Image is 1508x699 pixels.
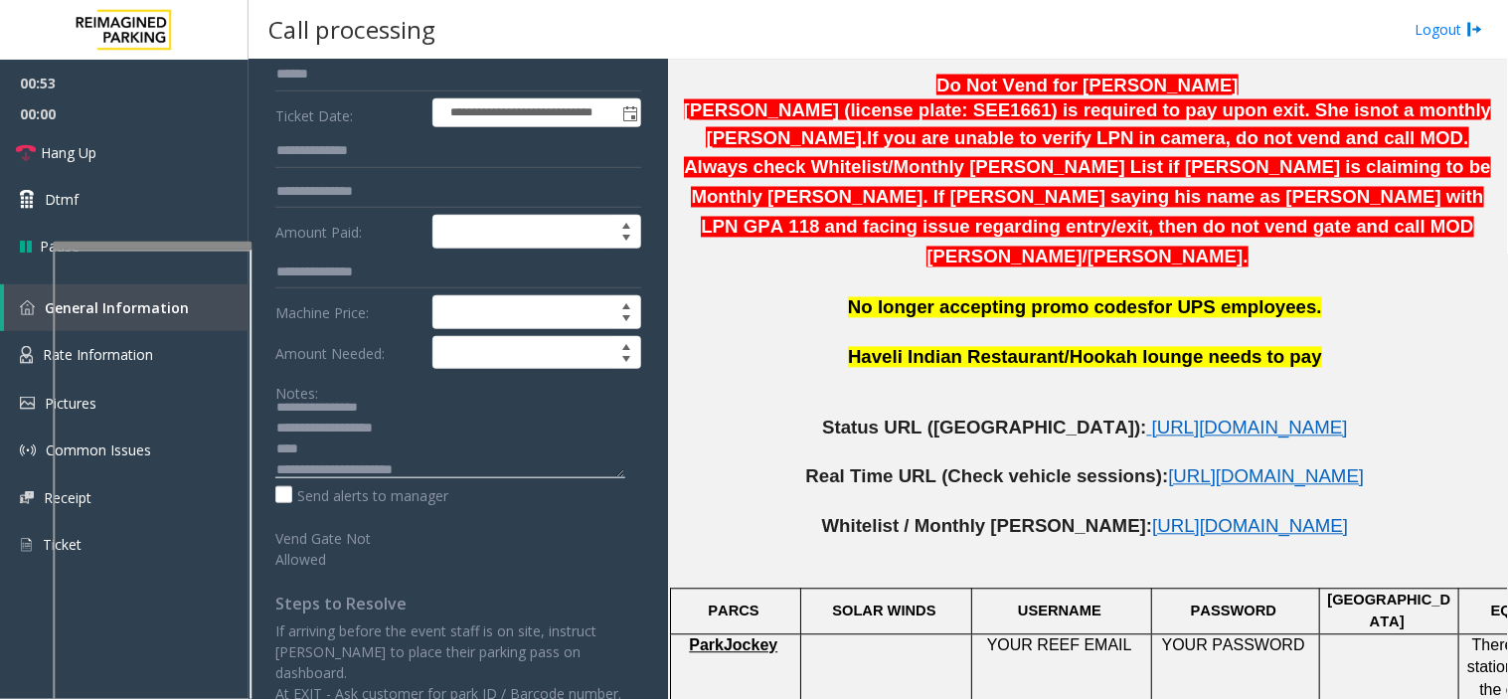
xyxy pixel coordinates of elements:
span: Pictures [45,394,96,413]
label: Amount Paid: [270,215,427,249]
span: Decrease value [612,312,640,328]
span: Rate Information [43,345,153,364]
a: ParkJockey [689,638,777,654]
span: Increase value [612,296,640,312]
span: YOUR REEF EMAIL [987,637,1132,654]
span: Increase value [612,216,640,232]
p: If arriving before the event staff is on site, instruct [PERSON_NAME] to place their parking pass... [275,620,641,683]
span: PARCS [708,604,758,619]
span: PASSWORD [1191,604,1276,619]
img: 'icon' [20,397,35,410]
span: [URL][DOMAIN_NAME] [1152,516,1348,537]
span: No longer accepting promo codes [848,297,1148,318]
img: 'icon' [20,442,36,458]
span: Whitelist / Monthly [PERSON_NAME]: [822,516,1153,537]
label: Notes: [275,376,318,404]
span: Decrease value [612,232,640,248]
label: Vend Gate Not Allowed [270,521,427,570]
img: logout [1467,19,1483,40]
a: [URL][DOMAIN_NAME] [1152,520,1348,536]
span: USERNAME [1018,604,1101,619]
span: Haveli Indian Restaurant/Hookah lounge needs to pay [848,347,1322,368]
span: [GEOGRAPHIC_DATA] [1328,593,1451,630]
span: SOLAR WINDS [832,604,935,619]
span: Do Not Vend for [PERSON_NAME] [936,75,1239,95]
a: General Information [4,284,249,331]
span: YOUR PASSWORD [1162,637,1305,654]
img: 'icon' [20,536,33,554]
h3: Call processing [258,5,445,54]
span: If you are unable to verify LPN in camera, do not vend and call MOD. Always check Whitelist/Month... [684,127,1491,267]
span: General Information [45,298,189,317]
label: Ticket Date: [270,98,427,128]
span: for UPS employees. [1148,297,1322,318]
span: Dtmf [45,189,79,210]
span: ParkJockey [689,637,777,654]
label: Send alerts to manager [275,485,448,506]
span: Ticket [43,535,82,554]
span: Decrease value [612,353,640,369]
span: not a monthly [PERSON_NAME]. [684,99,1492,148]
img: 'icon' [20,300,35,315]
span: [PERSON_NAME] (license plate: SEE1661) is required to pay upon exit. She is [684,99,1370,120]
span: Pause [40,236,80,257]
a: [URL][DOMAIN_NAME] [1152,422,1348,437]
img: 'icon' [20,491,34,504]
span: [URL][DOMAIN_NAME] [1152,418,1348,438]
span: Hang Up [41,142,96,163]
span: [URL][DOMAIN_NAME] [1168,466,1364,487]
label: Machine Price: [270,295,427,329]
a: [URL][DOMAIN_NAME] [1168,470,1364,486]
img: 'icon' [20,346,33,364]
span: Common Issues [46,440,151,459]
label: Amount Needed: [270,336,427,370]
span: Receipt [44,488,91,507]
span: Toggle popup [618,99,640,127]
span: Increase value [612,337,640,353]
span: Real Time URL (Check vehicle sessions): [805,466,1168,487]
h4: Steps to Resolve [275,595,641,613]
span: Status URL ([GEOGRAPHIC_DATA]): [822,418,1146,438]
a: Logout [1416,19,1483,40]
